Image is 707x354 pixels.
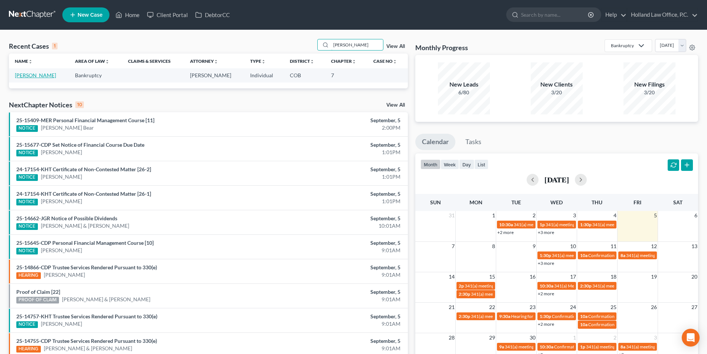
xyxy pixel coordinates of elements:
span: 10:30a [499,222,513,227]
div: 2:00PM [277,124,400,131]
div: September, 5 [277,313,400,320]
span: 2 [613,333,617,342]
div: 6/80 [438,89,490,96]
button: month [420,159,441,169]
span: 23 [529,303,536,312]
span: 12 [650,242,658,251]
span: 29 [488,333,496,342]
span: 5 [653,211,658,220]
a: +2 more [538,321,554,327]
span: Confirmation hearing for [PERSON_NAME] [588,253,672,258]
span: 21 [448,303,455,312]
a: [PERSON_NAME] [41,149,82,156]
span: 341(a) meeting for [PERSON_NAME] [505,344,576,350]
a: Help [602,8,626,22]
span: 2:30p [459,314,470,319]
span: 10a [580,314,587,319]
a: Calendar [415,134,455,150]
a: Nameunfold_more [15,58,33,64]
span: 31 [448,211,455,220]
span: 17 [569,272,577,281]
a: [PERSON_NAME] [41,198,82,205]
span: 341(a) meeting for [PERSON_NAME] [592,222,664,227]
a: Case Nounfold_more [373,58,397,64]
a: [PERSON_NAME] [15,72,56,78]
a: [PERSON_NAME] & [PERSON_NAME] [44,345,132,352]
input: Search by name... [331,39,383,50]
i: unfold_more [214,59,218,64]
span: 8a [621,344,625,350]
td: COB [284,68,325,82]
div: NOTICE [16,174,38,181]
span: 9 [532,242,536,251]
span: 1:30p [540,314,551,319]
span: 28 [448,333,455,342]
i: unfold_more [393,59,397,64]
div: 1:01PM [277,149,400,156]
div: 1 [52,43,58,49]
h2: [DATE] [544,176,569,184]
div: NOTICE [16,223,38,230]
span: Confirmation Hearing for [PERSON_NAME] & [PERSON_NAME] [554,344,678,350]
div: NOTICE [16,321,38,328]
span: 24 [569,303,577,312]
span: 341(a) meeting for [PERSON_NAME] [626,253,698,258]
i: unfold_more [352,59,356,64]
span: 22 [488,303,496,312]
span: 3 [653,333,658,342]
div: PROOF OF CLAIM [16,297,59,303]
span: 15 [488,272,496,281]
a: [PERSON_NAME] [41,173,82,181]
i: unfold_more [105,59,109,64]
div: 3/20 [531,89,583,96]
div: September, 5 [277,239,400,247]
a: [PERSON_NAME] & [PERSON_NAME] [62,296,150,303]
span: Sun [430,199,441,205]
span: New Case [78,12,102,18]
div: NOTICE [16,150,38,156]
a: [PERSON_NAME] [41,320,82,328]
span: 8a [621,253,625,258]
a: 24-17154-KHT Certificate of Non-Contested Matter [26-2] [16,166,151,172]
span: 2 [532,211,536,220]
td: [PERSON_NAME] [184,68,244,82]
span: 341(a) meeting for [PERSON_NAME] [592,283,664,289]
span: Tue [511,199,521,205]
div: September, 5 [277,117,400,124]
a: Typeunfold_more [250,58,266,64]
span: 341(a) Meeting for [PERSON_NAME] [554,283,626,289]
a: 25-15677-CDP Set Notice of Financial Course Due Date [16,142,144,148]
span: 30 [529,333,536,342]
span: 14 [448,272,455,281]
span: Mon [469,199,482,205]
span: 2:30p [580,283,592,289]
div: 10:01AM [277,222,400,230]
span: Wed [550,199,563,205]
span: 13 [691,242,698,251]
span: 1p [580,344,585,350]
a: +3 more [538,260,554,266]
a: Holland Law Office, P.C. [627,8,698,22]
div: September, 5 [277,215,400,222]
div: September, 5 [277,288,400,296]
span: 10a [580,322,587,327]
span: 2p [459,283,464,289]
span: 2:30p [459,291,470,297]
span: 4 [613,211,617,220]
span: 10:30a [540,344,553,350]
span: 25 [610,303,617,312]
span: 11 [610,242,617,251]
div: September, 5 [277,166,400,173]
div: New Clients [531,80,583,89]
div: HEARING [16,272,41,279]
div: 9:01AM [277,296,400,303]
span: Sat [673,199,683,205]
span: Fri [634,199,641,205]
a: Chapterunfold_more [331,58,356,64]
a: +3 more [538,230,554,235]
a: 25-14866-CDP Trustee Services Rendered Pursuant to 330(e) [16,264,157,270]
span: 6 [694,211,698,220]
div: September, 5 [277,337,400,345]
div: NOTICE [16,248,38,254]
a: Proof of Claim [22] [16,289,60,295]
